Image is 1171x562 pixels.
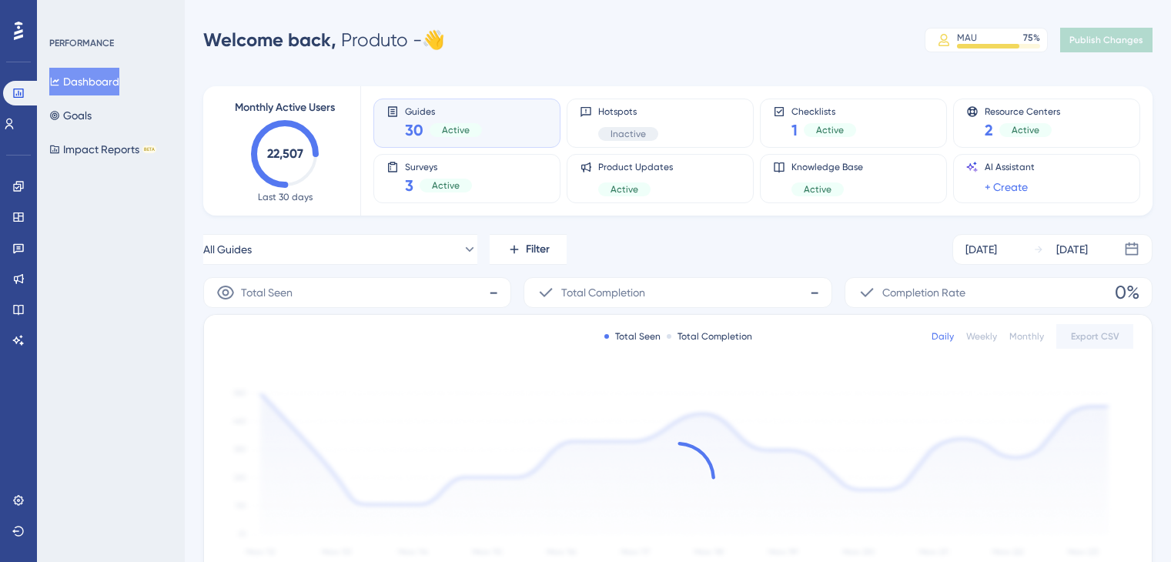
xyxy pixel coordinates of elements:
div: Total Seen [604,330,661,343]
a: + Create [985,178,1028,196]
span: Knowledge Base [791,161,863,173]
div: 75 % [1023,32,1040,44]
span: Last 30 days [258,191,313,203]
span: Resource Centers [985,105,1060,116]
span: Total Completion [561,283,645,302]
span: Publish Changes [1069,34,1143,46]
span: All Guides [203,240,252,259]
span: AI Assistant [985,161,1035,173]
span: 0% [1115,280,1139,305]
span: Monthly Active Users [235,99,335,117]
div: [DATE] [1056,240,1088,259]
span: Active [1012,124,1039,136]
div: [DATE] [965,240,997,259]
span: Filter [526,240,550,259]
span: Hotspots [598,105,658,118]
span: Completion Rate [882,283,965,302]
button: Publish Changes [1060,28,1153,52]
div: Weekly [966,330,997,343]
button: Dashboard [49,68,119,95]
button: Filter [490,234,567,265]
span: Guides [405,105,482,116]
div: PERFORMANCE [49,37,114,49]
span: 30 [405,119,423,141]
span: Export CSV [1071,330,1119,343]
div: MAU [957,32,977,44]
span: Total Seen [241,283,293,302]
div: Produto - 👋 [203,28,445,52]
span: Checklists [791,105,856,116]
span: Active [442,124,470,136]
button: Impact ReportsBETA [49,135,156,163]
div: Monthly [1009,330,1044,343]
div: BETA [142,146,156,153]
button: All Guides [203,234,477,265]
div: Daily [932,330,954,343]
span: 1 [791,119,798,141]
span: Active [611,183,638,196]
span: Active [804,183,831,196]
span: Active [432,179,460,192]
span: 2 [985,119,993,141]
span: - [489,280,498,305]
span: Surveys [405,161,472,172]
span: - [810,280,819,305]
span: Product Updates [598,161,673,173]
button: Goals [49,102,92,129]
span: Inactive [611,128,646,140]
span: Welcome back, [203,28,336,51]
span: Active [816,124,844,136]
div: Total Completion [667,330,752,343]
span: 3 [405,175,413,196]
text: 22,507 [267,146,303,161]
button: Export CSV [1056,324,1133,349]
